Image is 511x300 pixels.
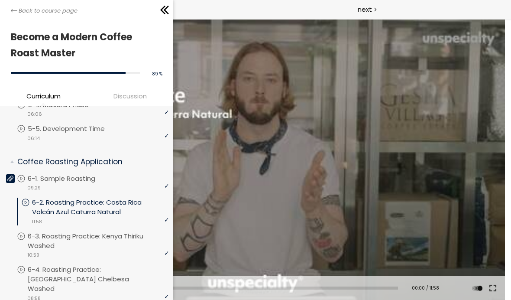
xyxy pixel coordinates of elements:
[32,218,42,225] span: 11:58
[17,157,162,167] p: Coffee Roasting Application
[27,184,41,192] span: 09:29
[11,7,78,15] a: Back to course page
[32,198,169,217] p: 6-2. Roasting Practice: Costa Rica Volcán Azul Caturra Natural
[28,232,169,251] p: 6-3. Roasting Practice: Kenya Thiriku Washed
[27,251,39,259] span: 10:59
[19,7,78,15] span: Back to course page
[469,257,485,281] div: Change playback rate
[406,266,439,273] div: 00:00 / 11:58
[358,4,372,14] span: next
[28,124,122,134] p: 5-5. Development Time
[28,174,113,183] p: 6-1. Sample Roasting
[11,29,158,62] h1: Become a Modern Coffee Roast Master
[471,257,484,281] button: Play back rate
[28,265,169,293] p: 6-4. Roasting Practice: [GEOGRAPHIC_DATA] Chelbesa Washed
[89,91,171,101] span: Discussion
[27,111,42,118] span: 06:06
[27,135,40,142] span: 06:14
[26,91,61,101] span: Curriculum
[152,71,162,77] span: 89 %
